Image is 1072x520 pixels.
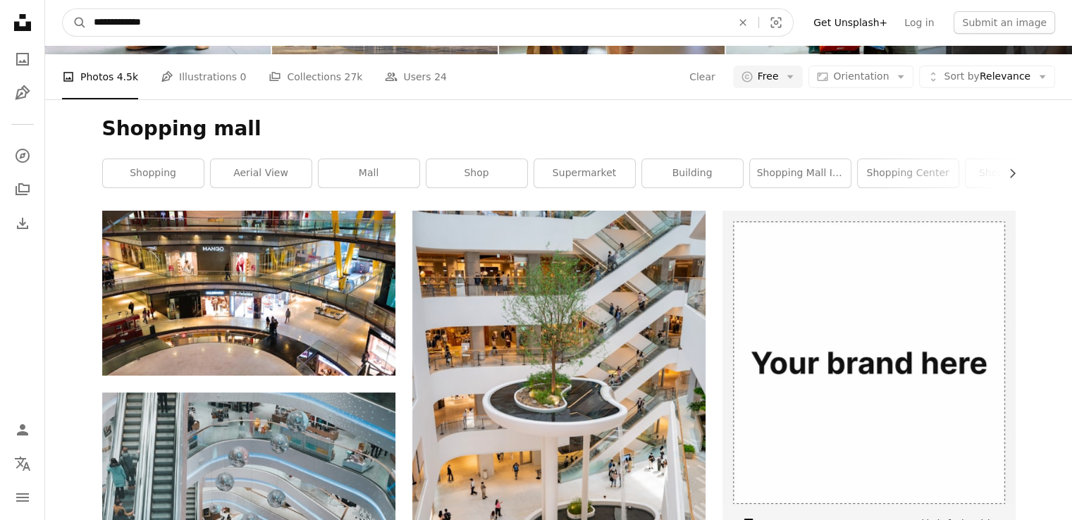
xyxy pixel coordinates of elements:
[759,9,793,36] button: Visual search
[8,416,37,444] a: Log in / Sign up
[919,66,1055,88] button: Sort byRelevance
[63,9,87,36] button: Search Unsplash
[102,211,395,376] img: people walking inside building during daytime
[102,483,395,496] a: aerial photography of mall interior
[758,70,779,84] span: Free
[8,79,37,107] a: Illustrations
[750,159,851,187] a: shopping mall interior
[434,69,447,85] span: 24
[808,66,913,88] button: Orientation
[642,159,743,187] a: building
[211,159,312,187] a: aerial view
[319,159,419,187] a: mall
[102,287,395,299] a: people walking inside building during daytime
[858,159,959,187] a: shopping center
[161,54,246,99] a: Illustrations 0
[805,11,896,34] a: Get Unsplash+
[269,54,362,99] a: Collections 27k
[722,211,1016,504] img: file-1635990775102-c9800842e1cdimage
[8,175,37,204] a: Collections
[385,54,447,99] a: Users 24
[412,423,706,436] a: people walking inside white building
[944,70,979,82] span: Sort by
[833,70,889,82] span: Orientation
[896,11,942,34] a: Log in
[954,11,1055,34] button: Submit an image
[727,9,758,36] button: Clear
[8,142,37,170] a: Explore
[8,209,37,237] a: Download History
[944,70,1030,84] span: Relevance
[102,116,1016,142] h1: Shopping mall
[8,45,37,73] a: Photos
[534,159,635,187] a: supermarket
[8,8,37,39] a: Home — Unsplash
[103,159,204,187] a: shopping
[240,69,247,85] span: 0
[426,159,527,187] a: shop
[8,450,37,478] button: Language
[733,66,803,88] button: Free
[344,69,362,85] span: 27k
[62,8,794,37] form: Find visuals sitewide
[966,159,1066,187] a: shopping bags
[689,66,716,88] button: Clear
[8,483,37,512] button: Menu
[999,159,1016,187] button: scroll list to the right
